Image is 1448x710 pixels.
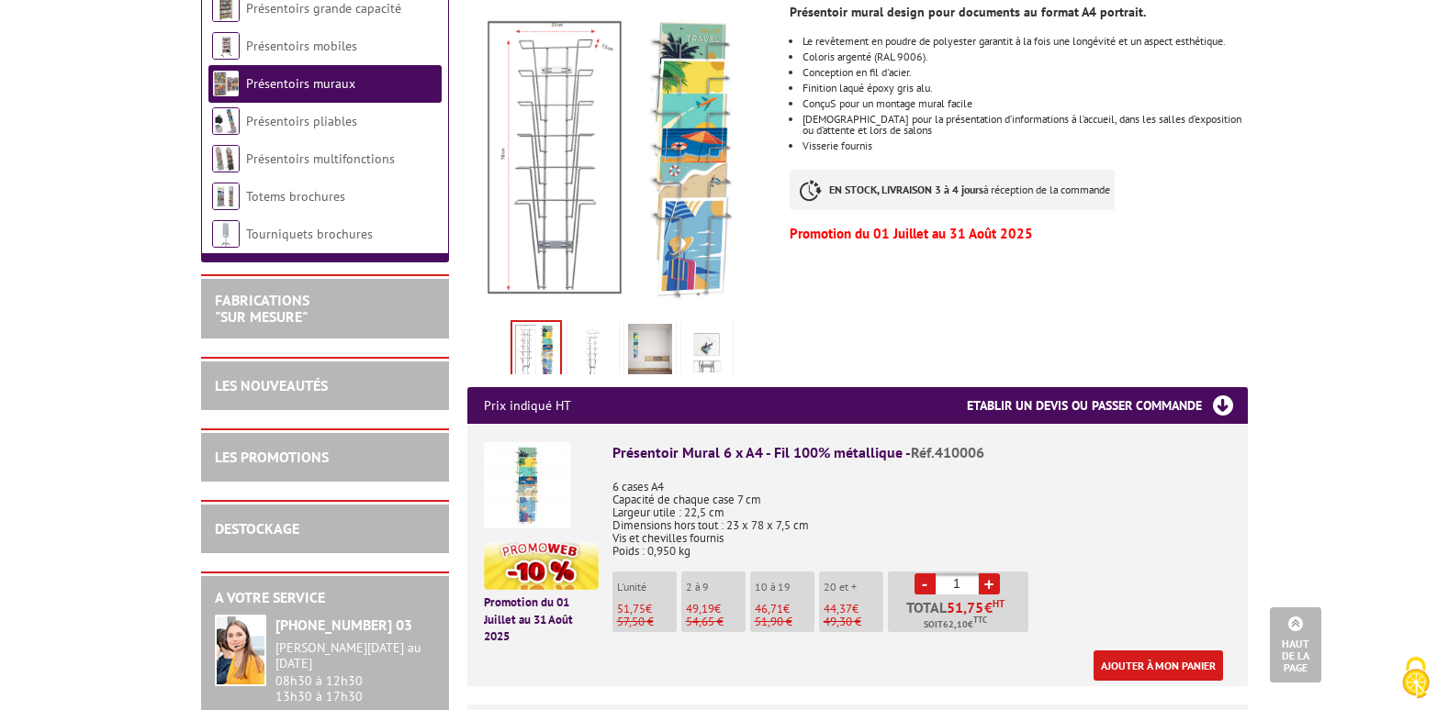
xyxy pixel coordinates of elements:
[915,573,936,594] a: -
[803,140,1247,151] li: Visserie fournis
[790,170,1115,210] p: à réception de la commande
[803,83,1247,94] li: Finition laqué époxy gris alu.
[1270,607,1321,682] a: Haut de la page
[824,603,883,616] p: €
[246,75,355,92] a: Présentoirs muraux
[993,597,1005,610] sup: HT
[824,616,883,628] p: 49,30 €
[803,98,1247,109] li: ConçuS pour un montage mural facile
[1094,650,1223,681] a: Ajouter à mon panier
[911,443,984,461] span: Réf.410006
[803,36,1247,47] li: Le revêtement en poudre de polyester garantit à la fois une longévité et un aspect esthétique.
[246,38,357,54] a: Présentoirs mobiles
[979,573,1000,594] a: +
[484,542,599,590] img: promotion
[1393,655,1439,701] img: Cookies (fenêtre modale)
[790,228,1247,239] p: Promotion du 01 Juillet au 31 Août 2025
[803,67,1247,78] li: Conception en fil d'acier.
[246,150,395,167] a: Présentoirs multifonctions
[967,387,1248,424] h3: Etablir un devis ou passer commande
[685,324,729,381] img: porte_brochures_muraux_100_metallique_6a4_zoom_410006.jpg
[484,594,599,646] p: Promotion du 01 Juillet au 31 Août 2025
[755,603,814,616] p: €
[215,519,299,538] a: DESTOCKAGE
[212,183,240,210] img: Totems brochures
[686,601,714,616] span: 49,19
[617,616,677,628] p: 57,50 €
[755,581,814,594] p: 10 à 19
[973,615,987,625] sup: TTC
[617,601,645,616] span: 51,75
[275,640,435,704] div: 08h30 à 12h30 13h30 à 17h30
[755,601,783,616] span: 46,71
[1384,648,1448,710] button: Cookies (fenêtre modale)
[617,581,677,594] p: L'unité
[215,376,328,394] a: LES NOUVEAUTÉS
[984,600,993,615] span: €
[246,226,373,242] a: Tourniquets brochures
[892,600,1028,632] p: Total
[275,616,412,634] strong: [PHONE_NUMBER] 03
[215,615,266,686] img: widget-service.jpg
[612,442,1231,463] div: Présentoir Mural 6 x A4 - Fil 100% métallique -
[947,600,984,615] span: 51,75
[212,70,240,97] img: Présentoirs muraux
[612,468,1231,558] p: 6 cases A4 Capacité de chaque case 7 cm Largeur utile : 22,5 cm Dimensions hors tout : 23 x 78 x ...
[467,5,777,314] img: porte_brochures_muraux_100_metallique_6a4_schemas_vide_catalogues_410006.jpg
[215,590,435,606] h2: A votre service
[212,107,240,135] img: Présentoirs pliables
[246,113,357,129] a: Présentoirs pliables
[686,581,746,594] p: 2 à 9
[686,616,746,628] p: 54,65 €
[803,114,1247,136] li: [DEMOGRAPHIC_DATA] pour la présentation d’informations à l’accueil, dans les salles d’exposition ...
[484,387,571,424] p: Prix indiqué HT
[617,603,677,616] p: €
[512,322,560,379] img: porte_brochures_muraux_100_metallique_6a4_schemas_vide_catalogues_410006.jpg
[943,617,968,632] span: 62,10
[215,291,309,326] a: FABRICATIONS"Sur Mesure"
[824,601,852,616] span: 44,37
[686,603,746,616] p: €
[212,32,240,60] img: Présentoirs mobiles
[571,324,615,381] img: porte_brochures_muraux_100_metallique_6a4_schema_410006.jpg
[246,188,345,205] a: Totems brochures
[829,183,983,196] strong: EN STOCK, LIVRAISON 3 à 4 jours
[755,616,814,628] p: 51,90 €
[275,640,435,671] div: [PERSON_NAME][DATE] au [DATE]
[628,324,672,381] img: porte_brochures_muraux_100_metallique_6a4_mise_scene_410006.jpg
[924,617,987,632] span: Soit €
[824,581,883,594] p: 20 et +
[215,448,329,466] a: LES PROMOTIONS
[212,145,240,172] img: Présentoirs multifonctions
[790,4,1146,20] strong: Présentoir mural design pour documents au format A4 portrait.
[484,442,570,528] img: Présentoir Mural 6 x A4 - Fil 100% métallique
[803,51,1247,62] li: Coloris argenté (RAL 9006).
[212,220,240,248] img: Tourniquets brochures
